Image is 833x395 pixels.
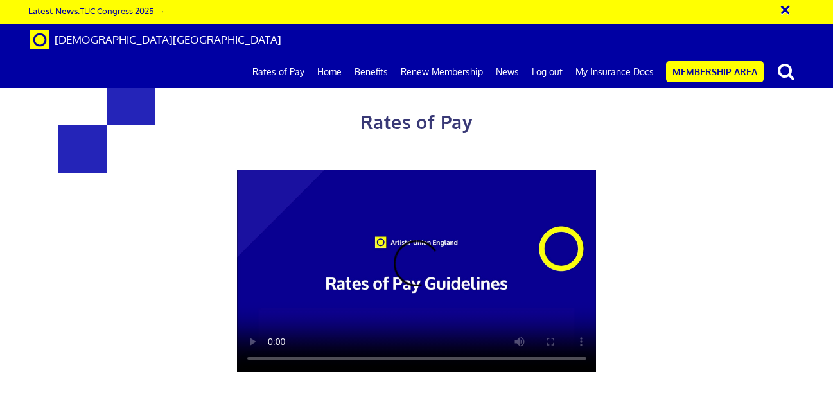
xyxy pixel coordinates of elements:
a: Rates of Pay [246,56,311,88]
a: Latest News:TUC Congress 2025 → [28,5,164,16]
a: Home [311,56,348,88]
a: Brand [DEMOGRAPHIC_DATA][GEOGRAPHIC_DATA] [21,24,291,56]
a: Benefits [348,56,394,88]
a: Log out [525,56,569,88]
strong: Latest News: [28,5,80,16]
a: Membership Area [666,61,764,82]
a: News [489,56,525,88]
a: Renew Membership [394,56,489,88]
button: search [766,58,806,85]
span: Rates of Pay [360,110,473,134]
span: [DEMOGRAPHIC_DATA][GEOGRAPHIC_DATA] [55,33,281,46]
a: My Insurance Docs [569,56,660,88]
